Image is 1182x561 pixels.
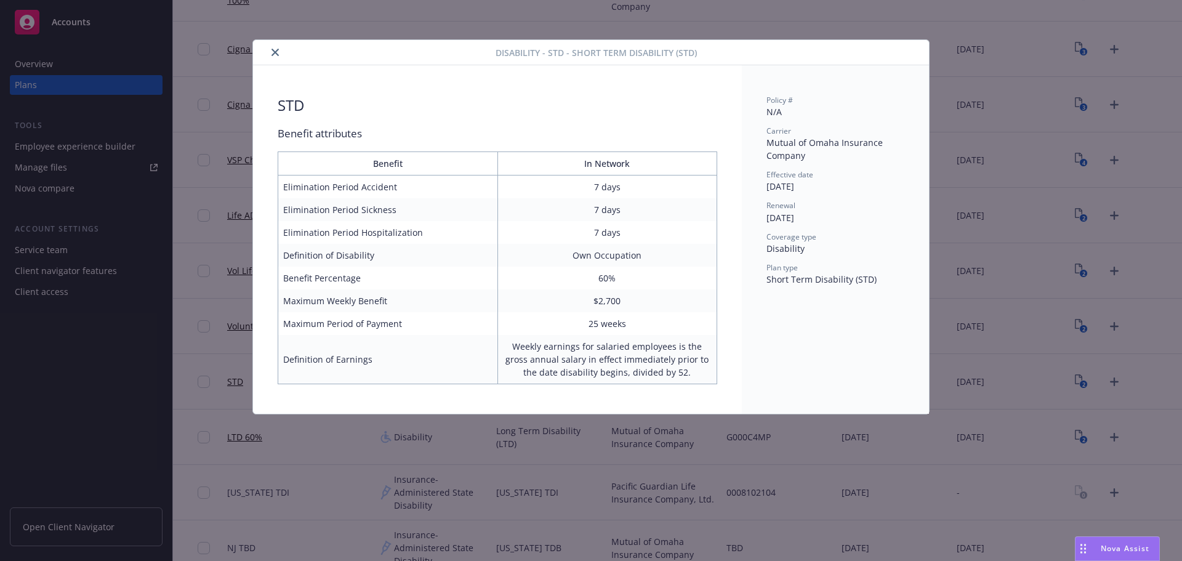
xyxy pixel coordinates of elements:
span: Coverage type [766,232,816,242]
div: [DATE] [766,211,904,224]
span: Nova Assist [1101,543,1149,554]
span: Disability - STD - Short Term Disability (STD) [496,46,697,59]
td: Elimination Period Sickness [278,198,498,221]
td: $2,700 [497,289,717,312]
div: STD [278,95,304,116]
td: Definition of Earnings [278,335,498,384]
div: Benefit attributes [278,126,717,142]
div: Mutual of Omaha Insurance Company [766,136,904,162]
button: close [268,45,283,60]
td: 25 weeks [497,312,717,335]
span: Carrier [766,126,791,136]
th: In Network [497,152,717,176]
div: Disability [766,242,904,255]
td: Elimination Period Accident [278,176,498,199]
td: Own Occupation [497,244,717,267]
td: 7 days [497,198,717,221]
div: N/A [766,105,904,118]
div: Drag to move [1075,537,1091,560]
td: Benefit Percentage [278,267,498,289]
td: Elimination Period Hospitalization [278,221,498,244]
td: Maximum Weekly Benefit [278,289,498,312]
th: Benefit [278,152,498,176]
td: Definition of Disability [278,244,498,267]
div: Short Term Disability (STD) [766,273,904,286]
span: Policy # [766,95,793,105]
div: [DATE] [766,180,904,193]
td: Weekly earnings for salaried employees is the gross annual salary in effect immediately prior to ... [497,335,717,384]
td: Maximum Period of Payment [278,312,498,335]
span: Effective date [766,169,813,180]
td: 7 days [497,221,717,244]
span: Plan type [766,262,798,273]
td: 60% [497,267,717,289]
span: Renewal [766,200,795,211]
button: Nova Assist [1075,536,1160,561]
td: 7 days [497,176,717,199]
